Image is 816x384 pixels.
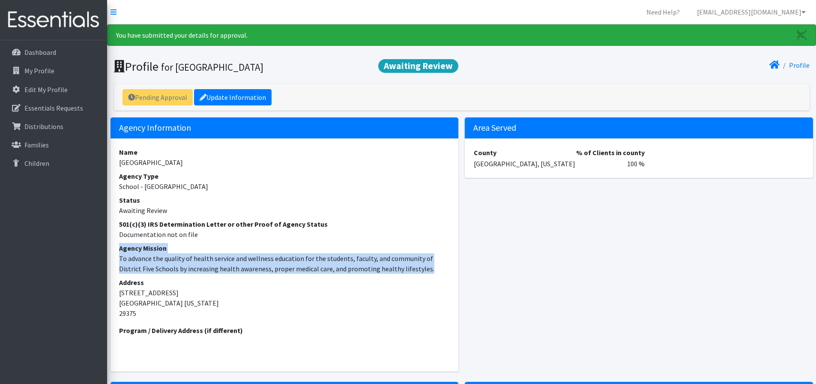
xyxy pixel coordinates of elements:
a: My Profile [3,62,104,79]
dt: 501(c)(3) IRS Determination Letter or other Proof of Agency Status [119,219,450,229]
dd: Documentation not on file [119,229,450,240]
dd: To advance the quality of health service and wellness education for the students, faculty, and co... [119,253,450,274]
a: Children [3,155,104,172]
dt: Name [119,147,450,157]
a: Need Help? [640,3,687,21]
th: % of Clients in county [576,147,645,158]
dd: [GEOGRAPHIC_DATA] [119,157,450,168]
dd: School - [GEOGRAPHIC_DATA] [119,181,450,192]
h5: Area Served [465,117,813,138]
strong: Address [119,278,144,287]
td: [GEOGRAPHIC_DATA], [US_STATE] [473,158,576,169]
span: Awaiting Review [378,59,458,73]
a: [EMAIL_ADDRESS][DOMAIN_NAME] [690,3,813,21]
a: Edit My Profile [3,81,104,98]
small: for [GEOGRAPHIC_DATA] [161,61,263,73]
a: Close [788,25,816,45]
a: Essentials Requests [3,99,104,117]
img: HumanEssentials [3,6,104,34]
h5: Agency Information [111,117,459,138]
dt: Status [119,195,450,205]
a: Distributions [3,118,104,135]
address: [STREET_ADDRESS] [GEOGRAPHIC_DATA] [US_STATE] 29375 [119,277,450,318]
a: Profile [789,61,810,69]
a: Update Information [194,89,272,105]
p: Edit My Profile [24,85,68,94]
p: Dashboard [24,48,56,57]
th: County [473,147,576,158]
dt: Agency Mission [119,243,450,253]
p: Essentials Requests [24,104,83,112]
a: Dashboard [3,44,104,61]
dd: Awaiting Review [119,205,450,216]
div: You have submitted your details for approval. [107,24,816,46]
p: Families [24,141,49,149]
p: My Profile [24,66,54,75]
p: Distributions [24,122,63,131]
h1: Profile [114,59,459,74]
a: Families [3,136,104,153]
strong: Program / Delivery Address (if different) [119,326,243,335]
td: 100 % [576,158,645,169]
dt: Agency Type [119,171,450,181]
p: Children [24,159,49,168]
